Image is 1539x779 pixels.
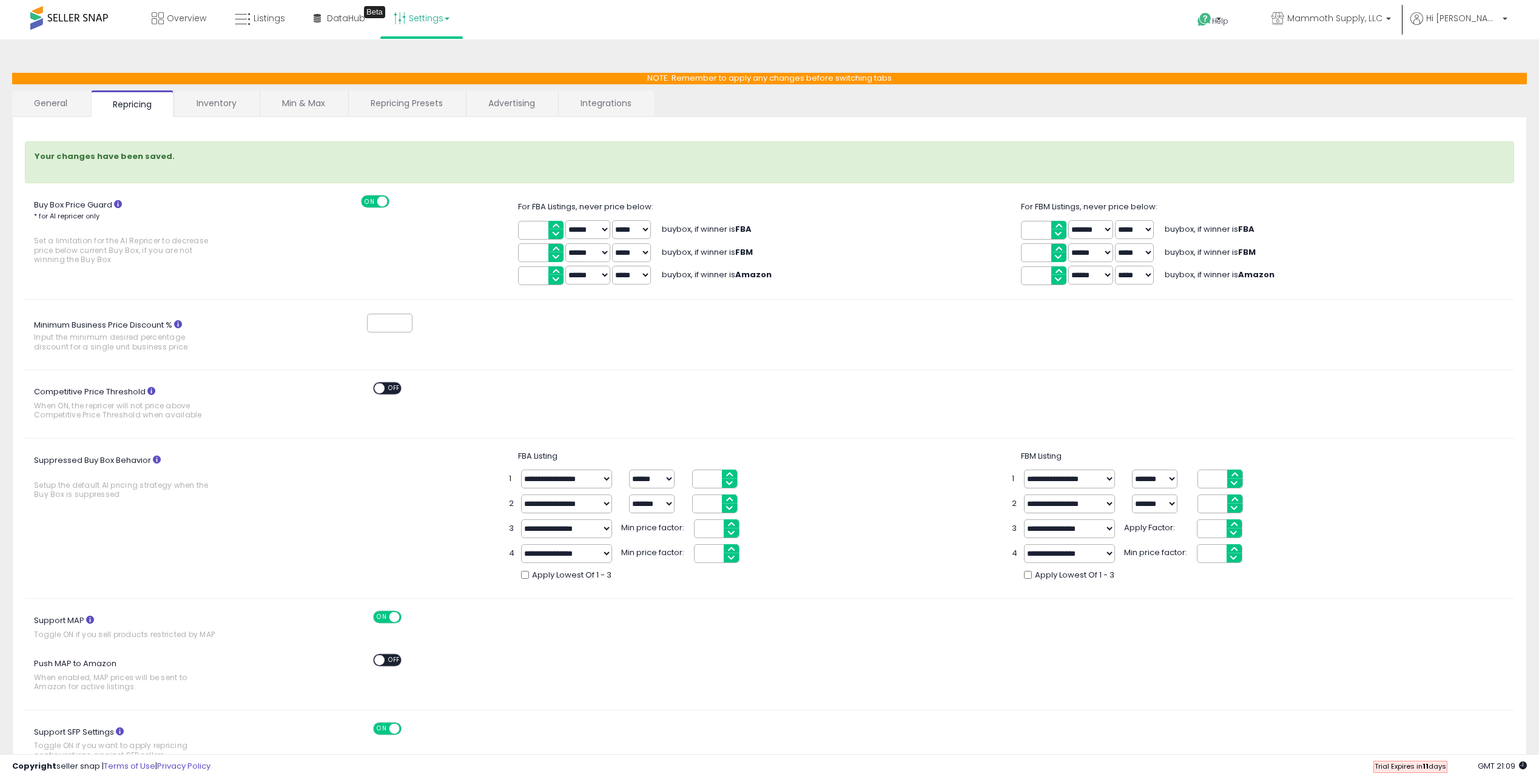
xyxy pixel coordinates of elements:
span: buybox, if winner is [662,223,752,235]
span: Min price factor: [621,544,688,559]
span: FBM Listing [1021,450,1062,462]
span: For FBM Listings, never price below: [1021,201,1157,212]
span: 1 [509,473,515,485]
span: 3 [509,523,515,535]
b: 11 [1423,761,1429,771]
span: ON [374,723,389,733]
span: 4 [509,548,515,559]
span: For FBA Listings, never price below: [518,201,653,212]
a: Terms of Use [104,760,155,772]
span: 4 [1012,548,1018,559]
span: Input the minimum desired percentage discount for a single unit business price. [34,332,217,351]
span: Hi [PERSON_NAME] [1426,12,1499,24]
span: Mammoth Supply, LLC [1287,12,1382,24]
span: 1 [1012,473,1018,485]
b: Amazon [735,269,772,280]
div: Tooltip anchor [364,6,385,18]
span: Min price factor: [1124,544,1191,559]
a: Advertising [466,90,557,116]
span: OFF [388,196,407,206]
strong: Copyright [12,760,56,772]
a: Repricing [91,90,173,117]
label: Competitive Price Threshold [25,382,258,426]
span: Trial Expires in days [1375,761,1446,771]
a: Help [1188,3,1252,39]
span: 2 [509,498,515,510]
span: 2 [1012,498,1018,510]
span: Apply Factor: [1124,519,1191,534]
span: ON [362,196,377,206]
p: NOTE: Remember to apply any changes before switching tabs [12,73,1527,84]
label: Minimum Business Price Discount % [25,316,258,358]
b: FBA [1238,223,1254,235]
span: FBA Listing [518,450,557,462]
span: buybox, if winner is [1165,269,1275,280]
strong: Your changes have been saved. [35,150,175,162]
small: * for AI repricer only [34,211,99,221]
span: ON [374,612,389,622]
span: Toggle ON if you sell products restricted by MAP [34,630,217,639]
span: OFF [400,612,419,622]
span: Setup the default AI pricing strategy when the Buy Box is suppressed [34,481,217,499]
span: buybox, if winner is [662,269,772,280]
a: Integrations [559,90,653,116]
label: Push MAP to Amazon [25,654,258,698]
span: Overview [167,12,206,24]
a: Privacy Policy [157,760,210,772]
b: FBM [1238,246,1256,258]
span: When ON, the repricer will not price above Competitive Price Threshold when available [34,401,217,420]
span: Help [1212,16,1228,26]
span: Apply Lowest Of 1 - 3 [532,570,611,581]
a: Repricing Presets [349,90,465,116]
span: Toggle ON if you want to apply repricing configurations against SFP sellers [34,741,217,760]
b: FBM [735,246,753,258]
b: Amazon [1238,269,1275,280]
label: Support SFP Settings [25,723,258,766]
a: Inventory [175,90,258,116]
span: Set a limitation for the AI Repricer to decrease price below current Buy Box, if you are not winn... [34,236,217,264]
a: Hi [PERSON_NAME] [1410,12,1507,39]
span: buybox, if winner is [662,246,753,258]
span: buybox, if winner is [1165,223,1254,235]
label: Support MAP [25,611,258,645]
b: FBA [735,223,752,235]
span: Min price factor: [621,519,688,534]
label: Suppressed Buy Box Behavior [25,451,258,505]
a: General [12,90,90,116]
span: Apply Lowest Of 1 - 3 [1035,570,1114,581]
span: 3 [1012,523,1018,535]
a: Min & Max [260,90,347,116]
span: DataHub [327,12,365,24]
span: Listings [254,12,285,24]
span: buybox, if winner is [1165,246,1256,258]
span: 2025-10-14 21:09 GMT [1478,760,1527,772]
i: Get Help [1197,12,1212,27]
span: OFF [385,655,404,666]
span: OFF [385,383,404,394]
label: Buy Box Price Guard [25,195,258,271]
span: OFF [400,723,419,733]
div: seller snap | | [12,761,210,772]
span: When enabled, MAP prices will be sent to Amazon for active listings. [34,673,217,692]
